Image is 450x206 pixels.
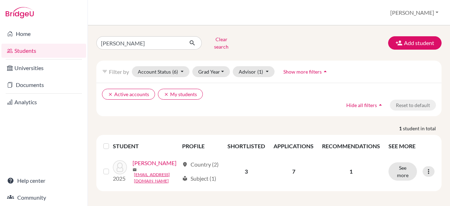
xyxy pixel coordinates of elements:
button: Show more filtersarrow_drop_up [277,66,335,77]
button: Add student [388,36,442,50]
div: Country (2) [182,160,219,169]
p: 2025 [113,174,127,183]
a: Documents [1,78,86,92]
button: clearMy students [158,89,203,100]
a: Help center [1,174,86,188]
a: Universities [1,61,86,75]
i: clear [108,92,113,97]
input: Find student by name... [96,36,184,50]
th: PROFILE [178,138,223,155]
a: [EMAIL_ADDRESS][DOMAIN_NAME] [134,171,179,184]
td: 7 [269,155,318,188]
span: mail [133,168,137,172]
img: WANG, Xi [113,160,127,174]
button: clearActive accounts [102,89,155,100]
span: Show more filters [283,69,322,75]
a: Home [1,27,86,41]
img: Bridge-U [6,7,34,18]
th: SEE MORE [384,138,439,155]
span: Hide all filters [346,102,377,108]
i: arrow_drop_up [377,101,384,108]
button: [PERSON_NAME] [387,6,442,19]
span: location_on [182,162,188,167]
i: filter_list [102,69,108,74]
span: (6) [172,69,178,75]
div: Subject (1) [182,174,216,183]
span: student in total [403,125,442,132]
th: STUDENT [113,138,178,155]
a: Students [1,44,86,58]
i: arrow_drop_up [322,68,329,75]
button: Account Status(6) [132,66,189,77]
a: Community [1,191,86,205]
button: See more [388,162,417,181]
button: Grad Year [192,66,230,77]
button: Hide all filtersarrow_drop_up [340,100,390,111]
a: Analytics [1,95,86,109]
th: APPLICATIONS [269,138,318,155]
a: [PERSON_NAME] [133,159,176,167]
i: clear [164,92,169,97]
span: local_library [182,176,188,181]
span: Filter by [109,68,129,75]
button: Advisor(1) [233,66,275,77]
th: SHORTLISTED [223,138,269,155]
span: (1) [257,69,263,75]
button: Clear search [202,34,241,52]
p: 1 [322,167,380,176]
strong: 1 [399,125,403,132]
td: 3 [223,155,269,188]
button: Reset to default [390,100,436,111]
th: RECOMMENDATIONS [318,138,384,155]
